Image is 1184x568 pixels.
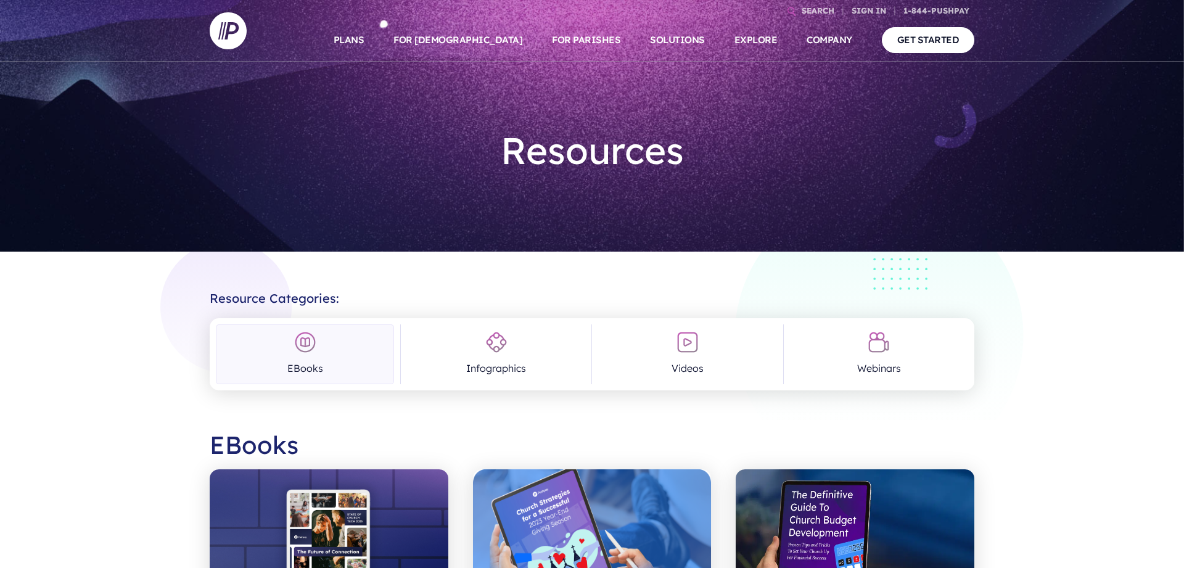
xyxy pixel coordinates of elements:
[334,19,364,62] a: PLANS
[210,420,974,469] h2: EBooks
[552,19,620,62] a: FOR PARISHES
[210,281,974,306] h2: Resource Categories:
[676,331,699,353] img: Videos Icon
[485,331,508,353] img: Infographics Icon
[411,118,773,183] h1: Resources
[650,19,705,62] a: SOLUTIONS
[807,19,852,62] a: COMPANY
[734,19,778,62] a: EXPLORE
[393,19,522,62] a: FOR [DEMOGRAPHIC_DATA]
[790,324,968,384] a: Webinars
[216,324,394,384] a: EBooks
[598,324,776,384] a: Videos
[882,27,975,52] a: GET STARTED
[294,331,316,353] img: EBooks Icon
[407,324,585,384] a: Infographics
[868,331,890,353] img: Webinars Icon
